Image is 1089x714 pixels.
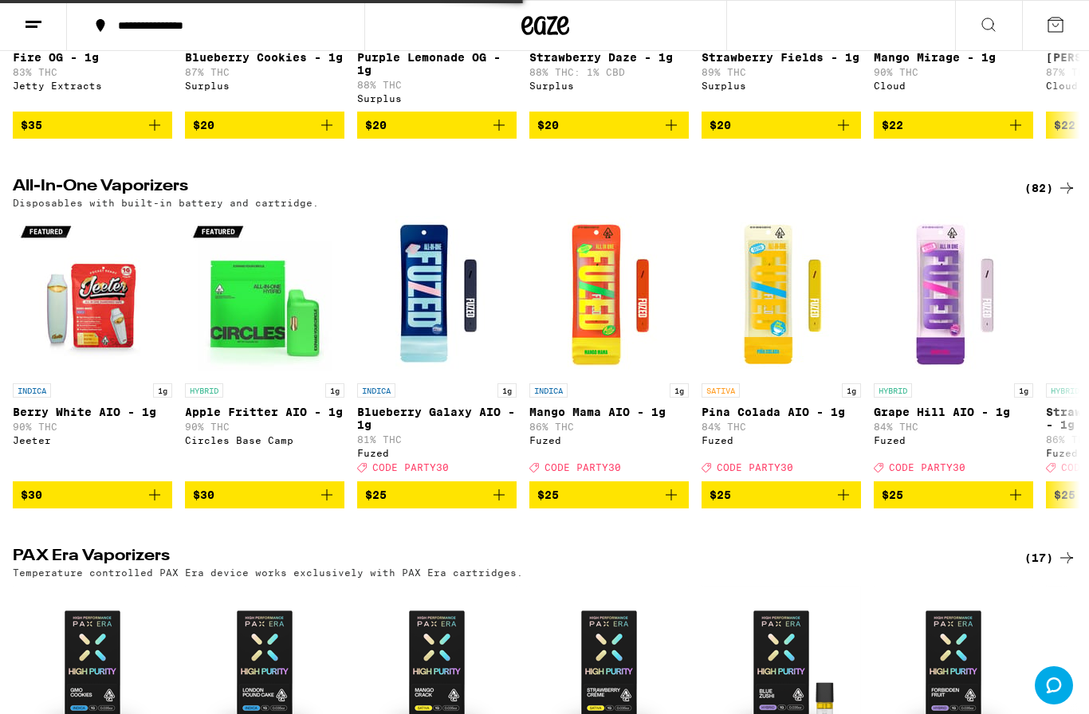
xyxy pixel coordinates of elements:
a: Open page for Pina Colada AIO - 1g from Fuzed [702,216,861,481]
span: $20 [537,119,559,131]
p: Berry White AIO - 1g [13,406,172,418]
p: Strawberry Fields - 1g [702,51,861,64]
img: Fuzed - Mango Mama AIO - 1g [529,216,689,375]
span: $30 [193,488,214,501]
div: Fuzed [529,435,689,445]
p: 1g [497,383,517,398]
p: INDICA [529,383,568,398]
button: Add to bag [702,481,861,508]
a: Open page for Blueberry Galaxy AIO - 1g from Fuzed [357,216,517,481]
button: Add to bag [874,481,1033,508]
p: 1g [1014,383,1033,398]
div: Surplus [357,93,517,104]
span: CODE PARTY30 [717,463,793,473]
p: 1g [325,383,344,398]
a: (17) [1024,548,1076,567]
button: Add to bag [702,112,861,139]
button: Add to bag [185,481,344,508]
button: Add to bag [357,481,517,508]
p: 81% THC [357,434,517,445]
span: $22 [882,119,903,131]
p: 86% THC [529,422,689,432]
p: 1g [153,383,172,398]
img: Jeeter - Berry White AIO - 1g [13,216,172,375]
p: Blueberry Cookies - 1g [185,51,344,64]
p: 87% THC [185,67,344,77]
div: Cloud [874,80,1033,91]
p: Blueberry Galaxy AIO - 1g [357,406,517,431]
p: 83% THC [13,67,172,77]
span: $20 [365,119,387,131]
div: Fuzed [357,448,517,458]
button: Add to bag [185,112,344,139]
div: Surplus [185,80,344,91]
p: Apple Fritter AIO - 1g [185,406,344,418]
span: $20 [193,119,214,131]
span: CODE PARTY30 [372,463,449,473]
span: $22 [1054,119,1075,131]
button: Add to bag [13,112,172,139]
a: (82) [1024,178,1076,198]
span: CODE PARTY30 [889,463,965,473]
span: $35 [21,119,42,131]
img: Fuzed - Grape Hill AIO - 1g [874,216,1033,375]
p: INDICA [357,383,395,398]
p: 90% THC [13,422,172,432]
p: 89% THC [702,67,861,77]
button: Add to bag [529,112,689,139]
button: Add to bag [874,112,1033,139]
p: 84% THC [874,422,1033,432]
div: Fuzed [702,435,861,445]
p: SATIVA [702,383,740,398]
a: Open page for Berry White AIO - 1g from Jeeter [13,216,172,481]
p: HYBRID [874,383,912,398]
p: 1g [670,383,689,398]
p: Grape Hill AIO - 1g [874,406,1033,418]
div: Surplus [529,80,689,91]
div: Surplus [702,80,861,91]
p: 88% THC [357,80,517,90]
p: Mango Mirage - 1g [874,51,1033,64]
p: 90% THC [874,67,1033,77]
div: Jeeter [13,435,172,445]
span: $25 [537,488,559,501]
img: Fuzed - Blueberry Galaxy AIO - 1g [357,216,517,375]
p: Strawberry Daze - 1g [529,51,689,64]
p: Mango Mama AIO - 1g [529,406,689,418]
span: CODE PARTY30 [544,463,621,473]
iframe: Opens a widget where you can find more information [1035,666,1073,706]
img: Circles Base Camp - Apple Fritter AIO - 1g [185,216,344,375]
p: 88% THC: 1% CBD [529,67,689,77]
p: Fire OG - 1g [13,51,172,64]
button: Add to bag [529,481,689,508]
p: HYBRID [1046,383,1084,398]
p: Temperature controlled PAX Era device works exclusively with PAX Era cartridges. [13,567,523,578]
span: $25 [882,488,903,501]
a: Open page for Grape Hill AIO - 1g from Fuzed [874,216,1033,481]
span: $25 [1054,488,1075,501]
p: 1g [842,383,861,398]
p: 84% THC [702,422,861,432]
a: Open page for Mango Mama AIO - 1g from Fuzed [529,216,689,481]
a: Open page for Apple Fritter AIO - 1g from Circles Base Camp [185,216,344,481]
h2: PAX Era Vaporizers [13,548,998,567]
p: HYBRID [185,383,223,398]
button: Add to bag [13,481,172,508]
span: $25 [710,488,731,501]
div: Fuzed [874,435,1033,445]
p: Disposables with built-in battery and cartridge. [13,198,319,208]
span: $25 [365,488,387,501]
p: Pina Colada AIO - 1g [702,406,861,418]
div: Circles Base Camp [185,435,344,445]
p: Purple Lemonade OG - 1g [357,51,517,76]
span: $20 [710,119,731,131]
img: Fuzed - Pina Colada AIO - 1g [702,216,861,375]
h2: All-In-One Vaporizers [13,178,998,198]
div: Jetty Extracts [13,80,172,91]
p: INDICA [13,383,51,398]
p: 90% THC [185,422,344,432]
span: $30 [21,488,42,501]
button: Add to bag [357,112,517,139]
